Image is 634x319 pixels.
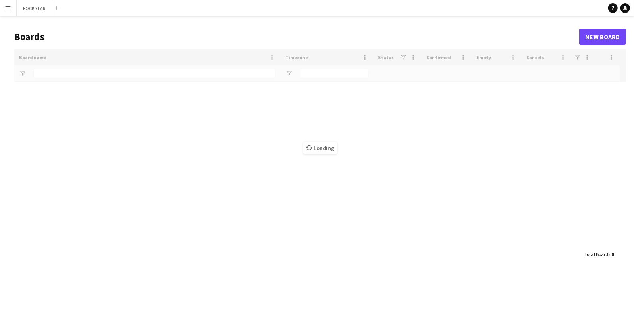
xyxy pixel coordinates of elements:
[14,31,579,43] h1: Boards
[17,0,52,16] button: ROCKSTAR
[611,251,614,257] span: 0
[584,251,610,257] span: Total Boards
[579,29,626,45] a: New Board
[303,142,337,154] span: Loading
[584,246,614,262] div: :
